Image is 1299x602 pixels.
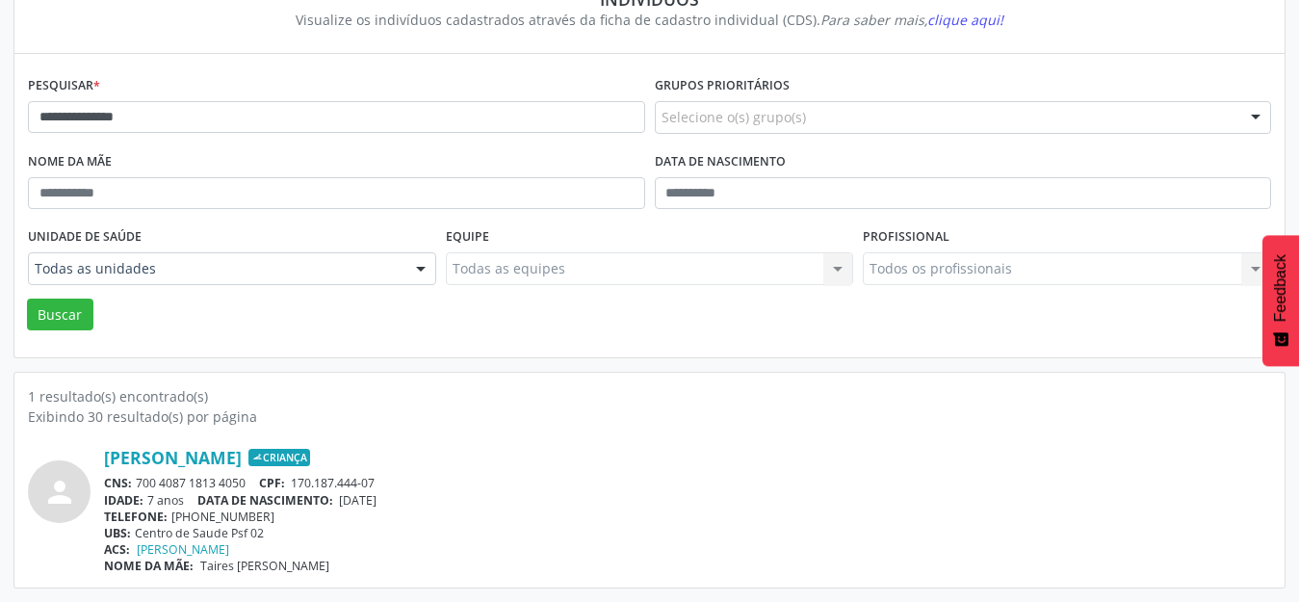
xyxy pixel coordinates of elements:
[104,525,131,541] span: UBS:
[28,71,100,101] label: Pesquisar
[662,107,806,127] span: Selecione o(s) grupo(s)
[28,386,1271,406] div: 1 resultado(s) encontrado(s)
[248,449,310,466] span: Criança
[104,475,1271,491] div: 700 4087 1813 4050
[655,71,790,101] label: Grupos prioritários
[104,558,194,574] span: NOME DA MÃE:
[259,475,285,491] span: CPF:
[41,10,1258,30] div: Visualize os indivíduos cadastrados através da ficha de cadastro individual (CDS).
[863,222,949,252] label: Profissional
[291,475,375,491] span: 170.187.444-07
[1262,235,1299,366] button: Feedback - Mostrar pesquisa
[28,406,1271,427] div: Exibindo 30 resultado(s) por página
[137,541,229,558] a: [PERSON_NAME]
[35,259,397,278] span: Todas as unidades
[104,475,132,491] span: CNS:
[28,222,142,252] label: Unidade de saúde
[655,147,786,177] label: Data de nascimento
[200,558,329,574] span: Taires [PERSON_NAME]
[104,509,1271,525] div: [PHONE_NUMBER]
[1272,254,1289,322] span: Feedback
[27,299,93,331] button: Buscar
[927,11,1003,29] span: clique aqui!
[104,525,1271,541] div: Centro de Saude Psf 02
[104,509,168,525] span: TELEFONE:
[446,222,489,252] label: Equipe
[104,541,130,558] span: ACS:
[104,492,1271,509] div: 7 anos
[28,147,112,177] label: Nome da mãe
[104,447,242,468] a: [PERSON_NAME]
[197,492,333,509] span: DATA DE NASCIMENTO:
[104,492,143,509] span: IDADE:
[42,475,77,510] i: person
[339,492,377,509] span: [DATE]
[820,11,1003,29] i: Para saber mais,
